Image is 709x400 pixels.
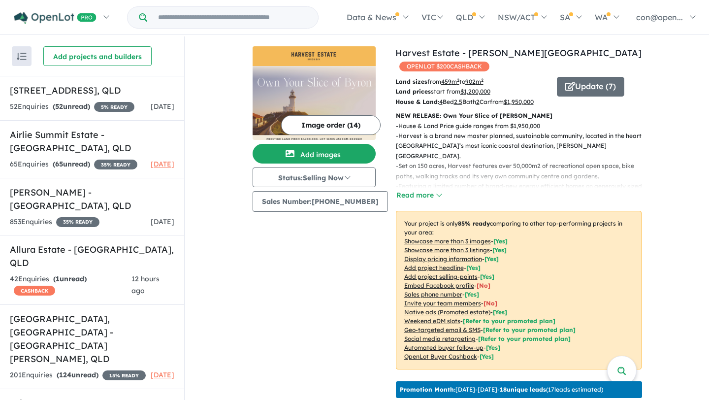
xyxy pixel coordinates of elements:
[396,131,649,161] p: - Harvest is a brand new master planned, sustainable community, located in the heart of [GEOGRAPH...
[459,78,483,85] span: to
[395,88,431,95] b: Land prices
[253,167,376,187] button: Status:Selling Now
[10,159,137,170] div: 65 Enquir ies
[151,102,174,111] span: [DATE]
[476,98,480,105] u: 2
[400,385,603,394] p: [DATE] - [DATE] - ( 17 leads estimated)
[57,370,98,379] strong: ( unread)
[395,97,549,107] p: Bed Bath Car from
[10,128,174,155] h5: Airlie Summit Estate - [GEOGRAPHIC_DATA] , QLD
[481,77,483,83] sup: 2
[395,98,439,105] b: House & Land:
[439,98,443,105] u: 4
[400,386,455,393] b: Promotion Month:
[14,286,55,296] span: CASHBACK
[463,317,555,325] span: [Refer to your promoted plan]
[43,46,152,66] button: Add projects and builders
[404,273,478,280] u: Add project selling-points
[395,47,642,59] a: Harvest Estate - [PERSON_NAME][GEOGRAPHIC_DATA]
[404,353,477,360] u: OpenLot Buyer Cashback
[404,255,482,263] u: Display pricing information
[484,255,499,263] span: [ Yes ]
[10,84,174,97] h5: [STREET_ADDRESS] , QLD
[151,217,174,226] span: [DATE]
[55,160,63,168] span: 65
[53,102,90,111] strong: ( unread)
[53,160,90,168] strong: ( unread)
[395,87,549,97] p: start from
[636,12,683,22] span: con@open...
[404,308,490,316] u: Native ads (Promoted estate)
[500,386,546,393] b: 18 unique leads
[56,217,99,227] span: 35 % READY
[404,326,481,333] u: Geo-targeted email & SMS
[404,300,481,307] u: Invite your team members
[504,98,534,105] u: $ 1,950,000
[492,246,507,254] span: [ Yes ]
[404,291,462,298] u: Sales phone number
[253,66,376,140] img: Harvest Estate - Byron Bay
[281,115,381,135] button: Image order (14)
[493,308,507,316] span: [Yes]
[396,181,649,201] p: - Featuring a limited number of brand-new energy efficient homes on generously sized lots, Harves...
[399,62,489,71] span: OPENLOT $ 200 CASHBACK
[10,369,146,381] div: 201 Enquir ies
[396,211,642,369] p: Your project is only comparing to other top-performing projects in your area: - - - - - - - - - -...
[486,344,500,351] span: [Yes]
[480,353,494,360] span: [Yes]
[465,291,479,298] span: [ Yes ]
[59,370,71,379] span: 124
[404,344,483,351] u: Automated buyer follow-up
[17,53,27,60] img: sort.svg
[102,370,146,380] span: 15 % READY
[557,77,624,97] button: Update (7)
[10,216,99,228] div: 853 Enquir ies
[55,102,63,111] span: 52
[257,50,372,62] img: Harvest Estate - Byron Bay Logo
[477,282,490,289] span: [ No ]
[10,273,131,297] div: 42 Enquir ies
[395,77,549,87] p: from
[457,77,459,83] sup: 2
[151,160,174,168] span: [DATE]
[404,282,474,289] u: Embed Facebook profile
[253,46,376,140] a: Harvest Estate - Byron Bay LogoHarvest Estate - Byron Bay
[10,243,174,269] h5: Allura Estate - [GEOGRAPHIC_DATA] , QLD
[396,161,649,181] p: - Set on 150 acres, Harvest features over 50,000m2 of recreational open space, bike paths, walkin...
[404,246,490,254] u: Showcase more than 3 listings
[396,121,649,131] p: - House & Land Price guide ranges from $1,950,000
[94,102,134,112] span: 5 % READY
[404,264,464,271] u: Add project headline
[404,237,491,245] u: Showcase more than 3 images
[253,191,388,212] button: Sales Number:[PHONE_NUMBER]
[396,111,642,121] p: NEW RELEASE: Own Your Slice of [PERSON_NAME]
[53,274,87,283] strong: ( unread)
[10,312,174,366] h5: [GEOGRAPHIC_DATA], [GEOGRAPHIC_DATA] - [GEOGRAPHIC_DATA][PERSON_NAME] , QLD
[404,317,460,325] u: Weekend eDM slots
[480,273,494,280] span: [ Yes ]
[493,237,508,245] span: [ Yes ]
[466,264,481,271] span: [ Yes ]
[483,300,497,307] span: [ No ]
[253,144,376,164] button: Add images
[10,186,174,212] h5: [PERSON_NAME] - [GEOGRAPHIC_DATA] , QLD
[478,335,571,342] span: [Refer to your promoted plan]
[460,88,490,95] u: $ 1,200,000
[149,7,316,28] input: Try estate name, suburb, builder or developer
[56,274,60,283] span: 1
[396,190,442,201] button: Read more
[131,274,160,295] span: 12 hours ago
[458,220,490,227] b: 85 % ready
[404,335,476,342] u: Social media retargeting
[94,160,137,169] span: 35 % READY
[441,78,459,85] u: 459 m
[151,370,174,379] span: [DATE]
[14,12,97,24] img: Openlot PRO Logo White
[483,326,576,333] span: [Refer to your promoted plan]
[395,78,427,85] b: Land sizes
[454,98,462,105] u: 2.5
[465,78,483,85] u: 902 m
[10,101,134,113] div: 52 Enquir ies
